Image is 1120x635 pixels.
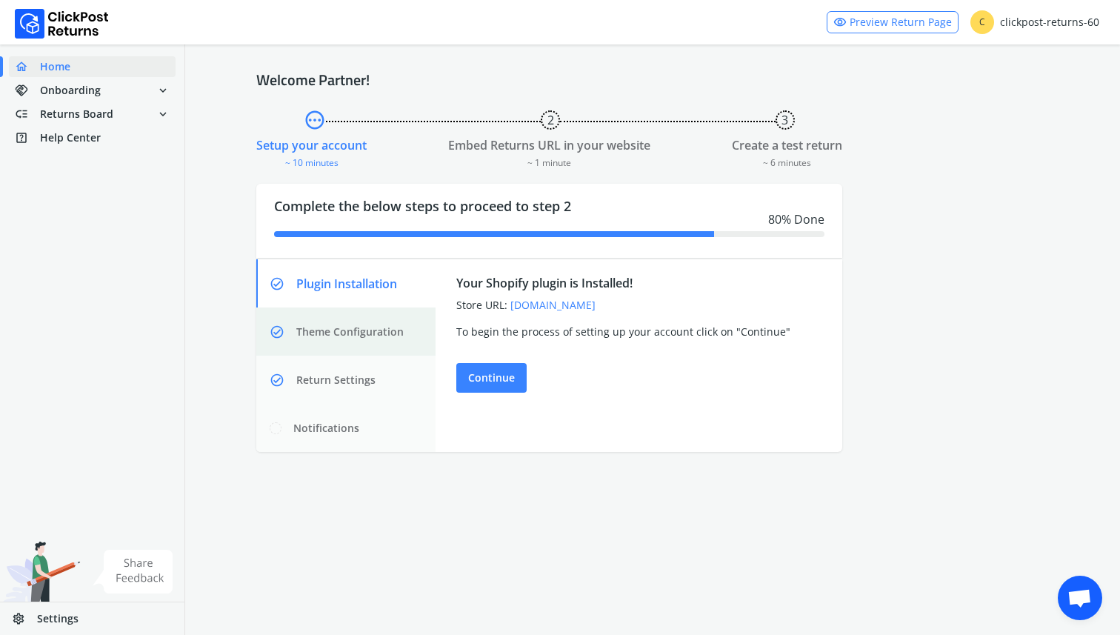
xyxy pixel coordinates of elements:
[274,210,824,228] div: 80 % Done
[448,154,650,169] div: ~ 1 minute
[9,127,176,148] a: help_centerHelp Center
[256,136,367,154] div: Setup your account
[270,365,293,395] span: check_circle
[293,421,359,436] span: Notifications
[970,10,994,34] span: C
[40,130,101,145] span: Help Center
[456,363,527,393] button: Continue
[256,71,1049,89] h4: Welcome Partner!
[156,104,170,124] span: expand_more
[93,550,173,594] img: share feedback
[456,298,821,313] div: Store URL:
[156,80,170,101] span: expand_more
[1058,576,1102,620] a: Open chat
[40,83,101,98] span: Onboarding
[833,12,847,33] span: visibility
[15,56,40,77] span: home
[448,136,650,154] div: Embed Returns URL in your website
[37,611,79,626] span: Settings
[970,10,1099,34] div: clickpost-returns-60
[270,317,293,347] span: check_circle
[827,11,959,33] a: visibilityPreview Return Page
[732,136,842,154] div: Create a test return
[40,107,113,122] span: Returns Board
[296,373,376,388] span: Return Settings
[456,298,821,339] div: To begin the process of setting up your account click on "Continue"
[15,127,40,148] span: help_center
[15,9,109,39] img: Logo
[510,298,596,312] a: [DOMAIN_NAME]
[256,154,367,169] div: ~ 10 minutes
[40,59,70,74] span: Home
[256,184,842,258] div: Complete the below steps to proceed to step 2
[732,154,842,169] div: ~ 6 minutes
[304,107,326,133] span: pending
[15,80,40,101] span: handshake
[270,269,293,299] span: check_circle
[12,608,37,629] span: settings
[15,104,40,124] span: low_priority
[9,56,176,77] a: homeHome
[296,275,397,293] span: Plugin Installation
[296,325,404,339] span: Theme Configuration
[776,110,795,130] button: 3
[456,274,821,292] div: Your Shopify plugin is Installed!
[541,110,560,130] button: 2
